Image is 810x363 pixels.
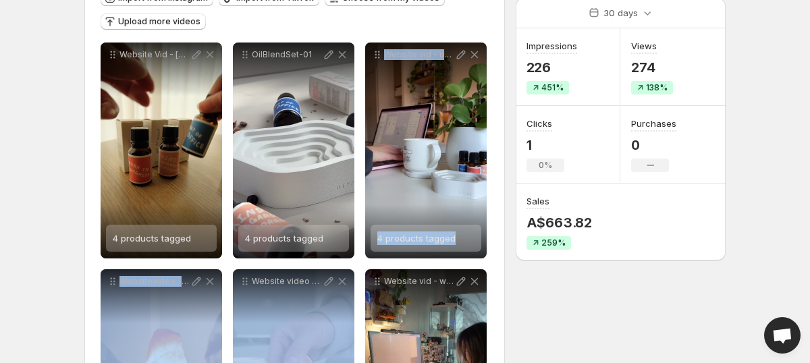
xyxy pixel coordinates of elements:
[603,6,638,20] p: 30 days
[631,137,676,153] p: 0
[252,49,322,60] p: OilBlendSet-01
[377,233,456,244] span: 4 products tagged
[646,82,668,93] span: 138%
[541,82,564,93] span: 451%
[118,16,200,27] span: Upload more videos
[631,117,676,130] h3: Purchases
[631,59,673,76] p: 274
[101,13,206,30] button: Upload more videos
[526,215,592,231] p: A$663.82
[384,276,454,287] p: Website vid - work at desk
[252,276,322,287] p: Website video - WIP drip
[526,59,577,76] p: 226
[539,160,552,171] span: 0%
[119,49,190,60] p: Website Vid - [PERSON_NAME]
[541,238,566,248] span: 259%
[526,39,577,53] h3: Impressions
[631,39,657,53] h3: Views
[119,276,190,287] p: Websitevideo - night time
[365,43,487,258] div: Website vid - using as coaster4 products tagged
[113,233,191,244] span: 4 products tagged
[233,43,354,258] div: OilBlendSet-014 products tagged
[526,137,564,153] p: 1
[526,117,552,130] h3: Clicks
[384,49,454,60] p: Website vid - using as coaster
[764,317,801,354] div: Open chat
[101,43,222,258] div: Website Vid - [PERSON_NAME]4 products tagged
[245,233,323,244] span: 4 products tagged
[526,194,549,208] h3: Sales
